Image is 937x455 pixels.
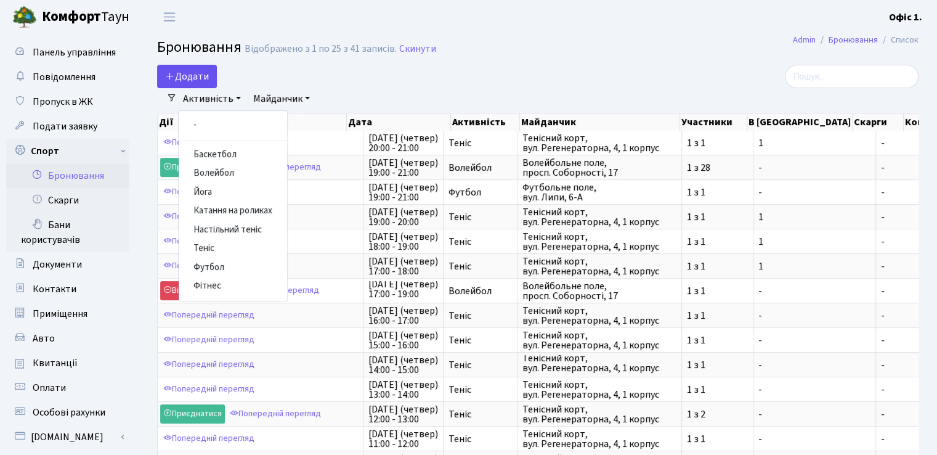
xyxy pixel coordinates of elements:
[160,232,258,251] a: Попередній перегляд
[6,351,129,375] a: Квитанції
[758,237,870,247] span: 1
[160,404,225,424] a: Приєднатися
[758,163,870,173] span: -
[154,7,185,27] button: Переключити навігацію
[758,385,870,395] span: -
[179,221,287,240] a: Настільний теніс
[881,187,924,197] span: -
[33,70,95,84] span: Повідомлення
[881,385,924,395] span: -
[368,330,438,350] span: [DATE] (четвер) 15:00 - 16:00
[774,27,937,53] nav: breadcrumb
[522,158,676,178] span: Волейбольне поле, просп. Соборності, 17
[6,213,129,252] a: Бани користувачів
[6,277,129,301] a: Контакти
[448,335,512,345] span: Теніс
[881,311,924,321] span: -
[160,380,258,399] a: Попередній перегляд
[758,286,870,296] span: -
[160,256,258,276] a: Попередній перегляд
[522,207,676,227] span: Тенісний корт, вул. Регенераторна, 4, 1 корпус
[399,43,436,55] a: Скинути
[160,133,258,152] a: Попередній перегляд
[687,335,748,345] span: 1 з 1
[881,360,924,370] span: -
[522,256,676,276] span: Тенісний корт, вул. Регенераторна, 4, 1 корпус
[33,381,66,395] span: Оплати
[178,88,246,109] a: Активність
[881,335,924,345] span: -
[522,306,676,326] span: Тенісний корт, вул. Регенераторна, 4, 1 корпус
[347,113,451,131] th: Дата
[687,212,748,222] span: 1 з 1
[179,202,287,221] a: Катання на роликах
[522,281,676,301] span: Волейбольне поле, просп. Соборності, 17
[42,7,101,27] b: Комфорт
[522,355,676,375] span: Тенісний корт, вул. Регенераторна, 4, 1 корпус
[179,277,287,296] a: Фітнес
[687,409,748,419] span: 1 з 2
[687,261,748,271] span: 1 з 1
[687,163,748,173] span: 1 з 28
[758,360,870,370] span: -
[758,261,870,271] span: 1
[368,355,438,375] span: [DATE] (четвер) 14:00 - 15:00
[448,385,512,395] span: Теніс
[179,116,287,135] a: -
[6,326,129,351] a: Авто
[158,113,347,131] th: Дії
[687,434,748,444] span: 1 з 1
[687,187,748,197] span: 1 з 1
[448,163,512,173] span: Волейбол
[160,207,258,226] a: Попередній перегляд
[368,306,438,326] span: [DATE] (четвер) 16:00 - 17:00
[179,258,287,277] a: Футбол
[448,360,512,370] span: Теніс
[160,429,258,448] a: Попередній перегляд
[829,33,878,46] a: Бронювання
[785,65,919,88] input: Пошук...
[448,311,512,321] span: Теніс
[33,356,78,370] span: Квитанції
[245,43,397,55] div: Відображено з 1 по 25 з 41 записів.
[448,286,512,296] span: Волейбол
[6,89,129,114] a: Пропуск в ЖК
[227,404,324,424] a: Попередній перегляд
[881,286,924,296] span: -
[6,375,129,400] a: Оплати
[793,33,816,46] a: Admin
[33,120,97,133] span: Подати заявку
[6,40,129,65] a: Панель управління
[448,212,512,222] span: Теніс
[6,65,129,89] a: Повідомлення
[758,311,870,321] span: -
[881,237,924,247] span: -
[448,434,512,444] span: Теніс
[6,139,129,163] a: Спорт
[368,133,438,153] span: [DATE] (четвер) 20:00 - 21:00
[33,406,105,419] span: Особові рахунки
[33,307,87,321] span: Приміщення
[448,138,512,148] span: Теніс
[160,158,225,177] a: Приєднатися
[758,187,870,197] span: -
[368,232,438,252] span: [DATE] (четвер) 18:00 - 19:00
[33,258,82,271] span: Документи
[157,65,217,88] button: Додати
[448,261,512,271] span: Теніс
[160,330,258,350] a: Попередній перегляд
[687,385,748,395] span: 1 з 1
[747,113,853,131] th: В [GEOGRAPHIC_DATA]
[6,252,129,277] a: Документи
[33,332,55,345] span: Авто
[33,95,93,109] span: Пропуск в ЖК
[160,182,258,202] a: Попередній перегляд
[368,207,438,227] span: [DATE] (четвер) 19:00 - 20:00
[522,380,676,400] span: Тенісний корт, вул. Регенераторна, 4, 1 корпус
[878,33,919,47] li: Список
[687,138,748,148] span: 1 з 1
[758,335,870,345] span: -
[248,88,315,109] a: Майданчик
[368,182,438,202] span: [DATE] (четвер) 19:00 - 21:00
[179,239,287,258] a: Теніс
